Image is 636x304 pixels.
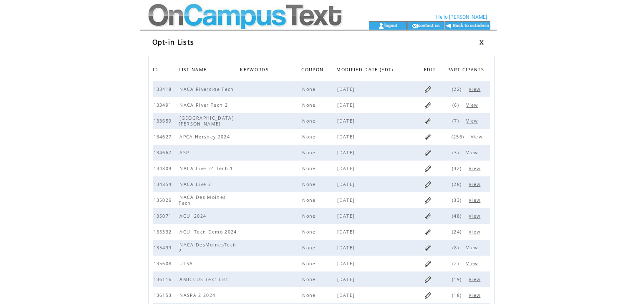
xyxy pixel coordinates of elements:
[336,65,395,77] span: MODIFIED DATE (EDT)
[337,197,356,203] span: Click to edit list
[424,101,432,109] a: Click to edit list
[301,181,318,187] a: None
[424,212,432,220] a: Click to edit list
[154,166,174,171] span: Click to edit list
[336,149,357,155] a: [DATE]
[301,229,318,234] a: None
[418,23,440,28] a: contact us
[179,213,208,219] span: Click to edit list
[337,102,356,108] span: Click to edit list
[468,276,483,282] a: View
[301,244,318,250] a: None
[424,149,432,157] a: Click to edit list
[240,276,244,282] a: Click to edit list
[337,86,356,92] span: Click to edit list
[424,196,432,204] a: Click to edit list
[179,165,236,171] a: NACA Live 24 Tech 1
[241,181,243,187] span: Click to edit list
[337,118,356,124] span: Click to edit list
[449,197,464,203] span: (33)
[301,260,318,266] a: None
[241,118,243,124] span: Click to edit list
[301,102,318,108] a: None
[336,102,357,108] a: [DATE]
[469,166,482,171] span: Click to view registered numbers
[337,292,356,298] span: Click to edit list
[301,118,318,123] a: None
[449,86,464,92] span: (22)
[468,86,483,92] a: View
[154,229,174,235] span: Click to edit list
[384,23,397,28] a: logout
[241,150,243,156] span: Click to edit list
[336,229,357,234] a: [DATE]
[154,213,174,219] span: Click to edit list
[336,118,357,123] a: [DATE]
[240,133,244,139] a: Click to edit list
[446,23,452,29] img: backArrow.gif
[241,102,243,108] span: Click to edit list
[424,181,432,188] a: Click to edit list
[469,276,482,282] span: Click to view registered numbers
[466,150,480,156] span: Click to view registered numbers
[302,261,318,266] span: Click to edit list
[179,102,231,108] a: NACA River Tech 2
[424,244,432,252] a: Click to edit list
[240,86,244,92] a: Click to edit list
[179,229,239,235] span: Click to edit list
[301,213,318,219] a: None
[241,276,243,282] span: Click to edit list
[466,118,480,124] span: Click to view registered numbers
[302,181,318,187] span: Click to edit list
[336,133,357,139] a: [DATE]
[154,150,174,156] span: Click to edit list
[449,150,462,156] span: (3)
[154,292,174,298] span: Click to edit list
[465,244,481,250] a: View
[424,260,432,268] a: Click to edit list
[336,244,357,250] a: [DATE]
[301,133,318,139] a: None
[466,261,480,266] span: Click to view registered numbers
[449,261,462,266] span: (2)
[179,261,195,266] span: Click to edit list
[241,292,243,298] span: Click to edit list
[153,260,175,266] a: 135608
[449,213,464,219] span: (48)
[179,86,237,92] a: NACA Riverside Tech
[154,118,174,124] span: Click to edit list
[154,261,174,266] span: Click to edit list
[153,181,175,187] a: 134854
[378,23,384,29] img: account_icon.gif
[153,276,175,282] a: 136116
[337,213,356,219] span: Click to edit list
[179,242,236,254] span: Click to edit list
[301,292,318,298] a: None
[336,197,357,203] a: [DATE]
[302,229,318,235] span: Click to edit list
[179,134,232,140] span: Click to edit list
[449,102,462,108] span: (6)
[466,102,480,108] span: Click to view registered numbers
[449,229,464,235] span: (24)
[153,213,175,219] a: 135071
[179,241,236,253] a: NACA DesMoinesTech 2
[468,181,483,187] a: View
[240,165,244,171] a: Click to edit list
[153,65,161,77] span: ID
[179,115,234,126] a: [GEOGRAPHIC_DATA][PERSON_NAME]
[302,292,318,298] span: Click to edit list
[449,166,464,171] span: (42)
[337,150,356,156] span: Click to edit list
[240,102,244,108] a: Click to edit list
[469,213,482,219] span: Click to view registered numbers
[179,150,191,156] span: Click to edit list
[179,115,234,127] span: Click to edit list
[179,292,217,298] span: Click to edit list
[240,292,244,298] a: Click to edit list
[468,229,483,234] a: View
[241,197,243,203] span: Click to edit list
[471,134,485,140] span: Click to view registered numbers
[179,86,236,92] span: Click to edit list
[179,194,226,206] a: NACA Des Moines Tech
